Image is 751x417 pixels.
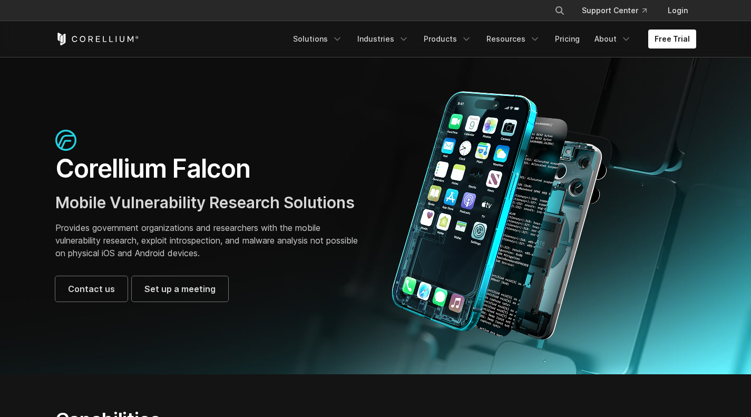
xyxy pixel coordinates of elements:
a: Solutions [287,30,349,49]
a: Products [417,30,478,49]
span: Mobile Vulnerability Research Solutions [55,193,355,212]
a: Login [659,1,696,20]
a: Industries [351,30,415,49]
span: Contact us [68,283,115,295]
a: Contact us [55,276,128,302]
a: About [588,30,638,49]
img: falcon-icon [55,130,76,151]
a: Resources [480,30,547,49]
a: Pricing [549,30,586,49]
img: Corellium_Falcon Hero 1 [386,91,613,341]
a: Support Center [573,1,655,20]
div: Navigation Menu [542,1,696,20]
span: Set up a meeting [144,283,216,295]
div: Navigation Menu [287,30,696,49]
h1: Corellium Falcon [55,153,365,185]
a: Set up a meeting [132,276,228,302]
a: Corellium Home [55,33,139,45]
p: Provides government organizations and researchers with the mobile vulnerability research, exploit... [55,221,365,259]
button: Search [550,1,569,20]
a: Free Trial [648,30,696,49]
